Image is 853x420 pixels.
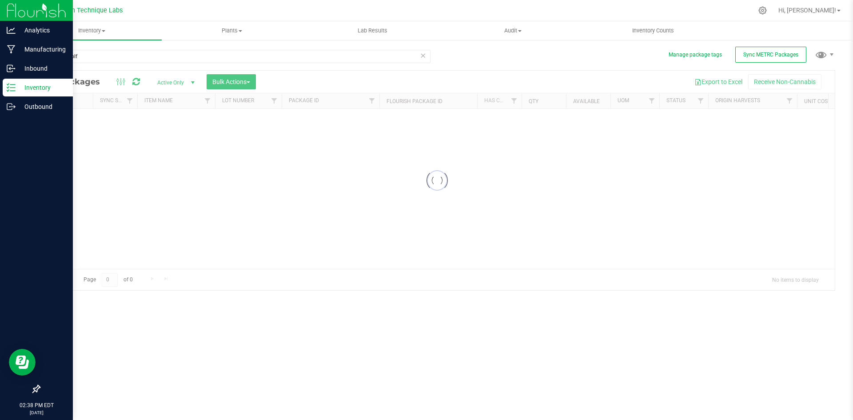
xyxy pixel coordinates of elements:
[59,7,123,14] span: Clean Technique Labs
[21,21,162,40] a: Inventory
[757,6,768,15] div: Manage settings
[442,21,583,40] a: Audit
[669,51,722,59] button: Manage package tags
[620,27,686,35] span: Inventory Counts
[4,409,69,416] p: [DATE]
[778,7,836,14] span: Hi, [PERSON_NAME]!
[16,25,69,36] p: Analytics
[443,27,582,35] span: Audit
[7,83,16,92] inline-svg: Inventory
[162,27,302,35] span: Plants
[39,50,430,63] input: Search Package ID, Item Name, SKU, Lot or Part Number...
[16,82,69,93] p: Inventory
[4,401,69,409] p: 02:38 PM EDT
[16,44,69,55] p: Manufacturing
[16,63,69,74] p: Inbound
[7,102,16,111] inline-svg: Outbound
[420,50,426,61] span: Clear
[735,47,806,63] button: Sync METRC Packages
[583,21,723,40] a: Inventory Counts
[7,45,16,54] inline-svg: Manufacturing
[16,101,69,112] p: Outbound
[7,64,16,73] inline-svg: Inbound
[7,26,16,35] inline-svg: Analytics
[9,349,36,376] iframe: Resource center
[21,27,162,35] span: Inventory
[302,21,442,40] a: Lab Results
[346,27,399,35] span: Lab Results
[743,52,798,58] span: Sync METRC Packages
[162,21,302,40] a: Plants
